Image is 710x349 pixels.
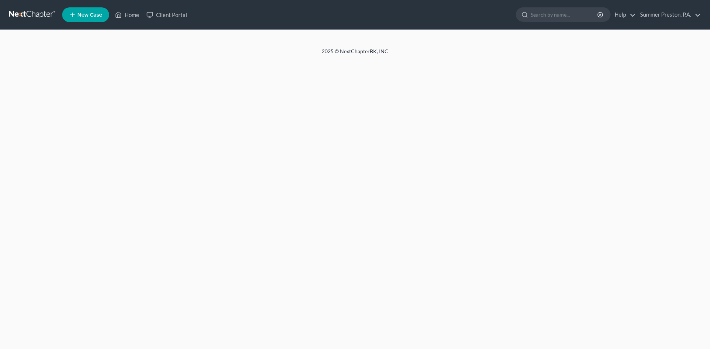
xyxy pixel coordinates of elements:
[636,8,701,21] a: Summer Preston, P.A.
[111,8,143,21] a: Home
[611,8,636,21] a: Help
[143,8,191,21] a: Client Portal
[531,8,598,21] input: Search by name...
[77,12,102,18] span: New Case
[144,48,566,61] div: 2025 © NextChapterBK, INC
